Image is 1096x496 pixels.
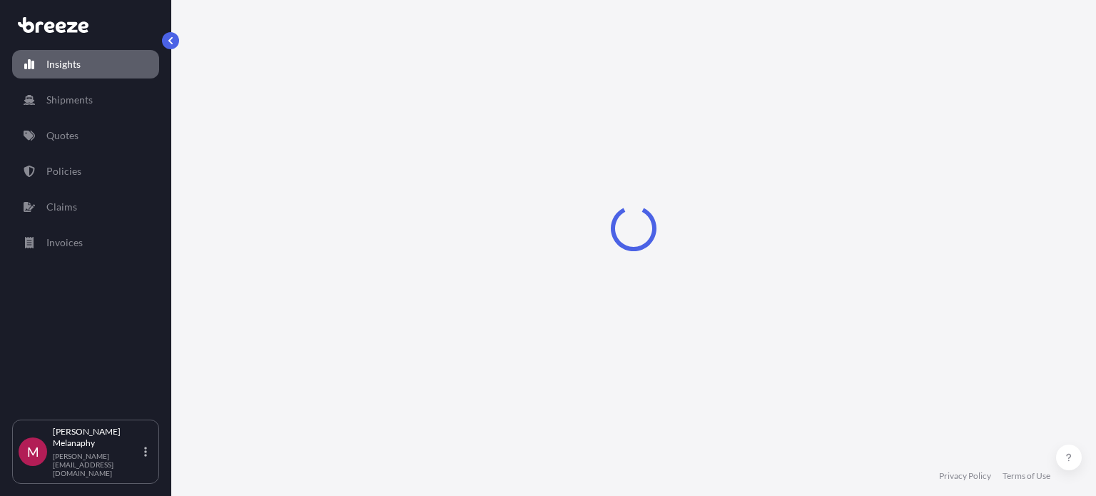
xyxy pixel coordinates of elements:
[12,121,159,150] a: Quotes
[46,57,81,71] p: Insights
[53,426,141,449] p: [PERSON_NAME] Melanaphy
[27,445,39,459] span: M
[46,164,81,178] p: Policies
[46,236,83,250] p: Invoices
[12,228,159,257] a: Invoices
[1003,470,1050,482] a: Terms of Use
[12,157,159,186] a: Policies
[12,50,159,79] a: Insights
[12,86,159,114] a: Shipments
[939,470,991,482] a: Privacy Policy
[53,452,141,477] p: [PERSON_NAME][EMAIL_ADDRESS][DOMAIN_NAME]
[46,128,78,143] p: Quotes
[46,200,77,214] p: Claims
[12,193,159,221] a: Claims
[46,93,93,107] p: Shipments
